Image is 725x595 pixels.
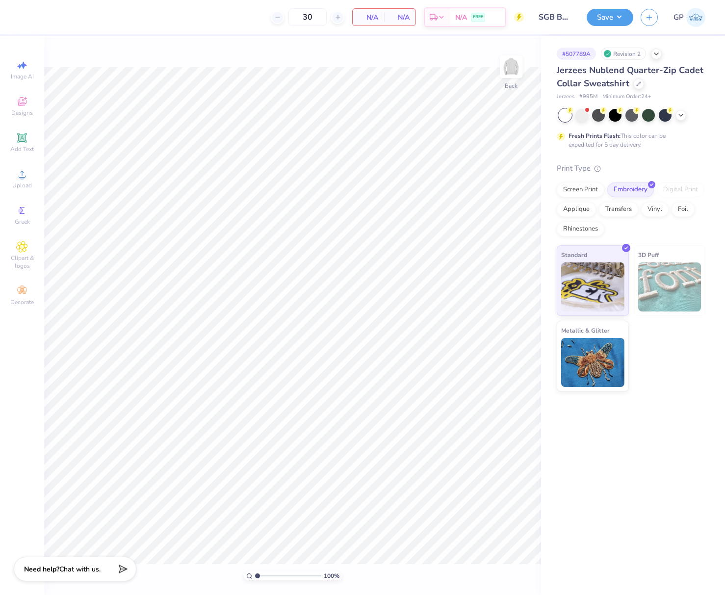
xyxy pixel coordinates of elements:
[5,254,39,270] span: Clipart & logos
[561,325,610,336] span: Metallic & Glitter
[601,48,646,60] div: Revision 2
[561,338,624,387] img: Metallic & Glitter
[557,222,604,236] div: Rhinestones
[557,64,703,89] span: Jerzees Nublend Quarter-Zip Cadet Collar Sweatshirt
[505,81,518,90] div: Back
[638,262,701,311] img: 3D Puff
[390,12,410,23] span: N/A
[557,48,596,60] div: # 507789A
[473,14,483,21] span: FREE
[11,73,34,80] span: Image AI
[531,7,579,27] input: Untitled Design
[641,202,669,217] div: Vinyl
[672,202,695,217] div: Foil
[11,109,33,117] span: Designs
[561,250,587,260] span: Standard
[657,182,704,197] div: Digital Print
[638,250,659,260] span: 3D Puff
[501,57,521,77] img: Back
[607,182,654,197] div: Embroidery
[599,202,638,217] div: Transfers
[673,8,705,27] a: GP
[686,8,705,27] img: Germaine Penalosa
[10,298,34,306] span: Decorate
[557,182,604,197] div: Screen Print
[59,565,101,574] span: Chat with us.
[569,132,621,140] strong: Fresh Prints Flash:
[579,93,597,101] span: # 995M
[602,93,651,101] span: Minimum Order: 24 +
[324,571,339,580] span: 100 %
[24,565,59,574] strong: Need help?
[359,12,378,23] span: N/A
[10,145,34,153] span: Add Text
[288,8,327,26] input: – –
[12,181,32,189] span: Upload
[569,131,689,149] div: This color can be expedited for 5 day delivery.
[557,202,596,217] div: Applique
[15,218,30,226] span: Greek
[561,262,624,311] img: Standard
[587,9,633,26] button: Save
[455,12,467,23] span: N/A
[673,12,684,23] span: GP
[557,93,574,101] span: Jerzees
[557,163,705,174] div: Print Type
